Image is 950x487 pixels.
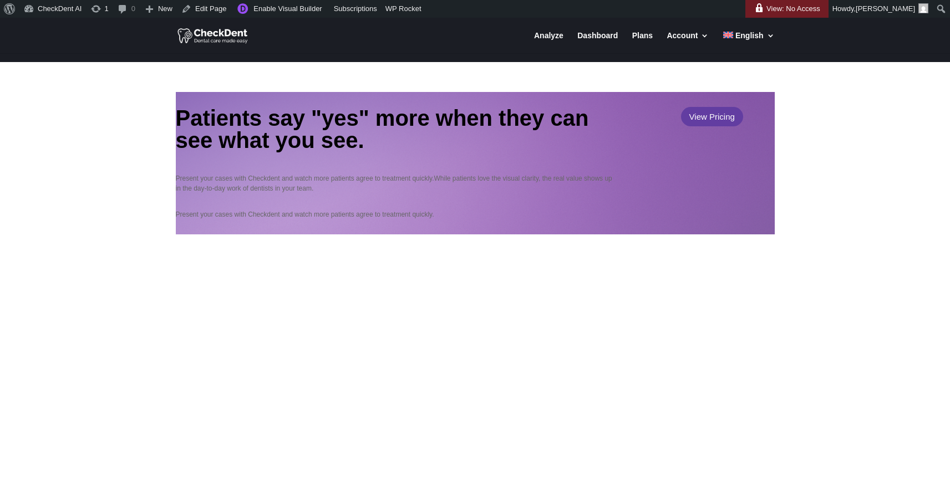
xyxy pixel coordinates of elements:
[577,32,618,53] a: Dashboard
[176,173,617,193] p: Present your cases with Checkdent and watch more patients agree to treatment quickly.
[177,27,249,44] img: CheckDent AI
[176,209,617,219] p: Present your cases with Checkdent and watch more patients agree to treatment quickly.
[632,32,653,53] a: Plans
[918,3,928,13] img: Arnav Saha
[176,175,612,192] span: While patients love the visual clarity, the real value shows up in the day-to-day work of dentist...
[681,107,743,126] a: View Pricing
[667,32,709,53] a: Account
[723,32,775,53] a: English
[856,4,915,13] span: [PERSON_NAME]
[176,107,617,157] h1: Patients say "yes" more when they can see what you see.
[735,31,764,40] span: English
[534,32,563,53] a: Analyze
